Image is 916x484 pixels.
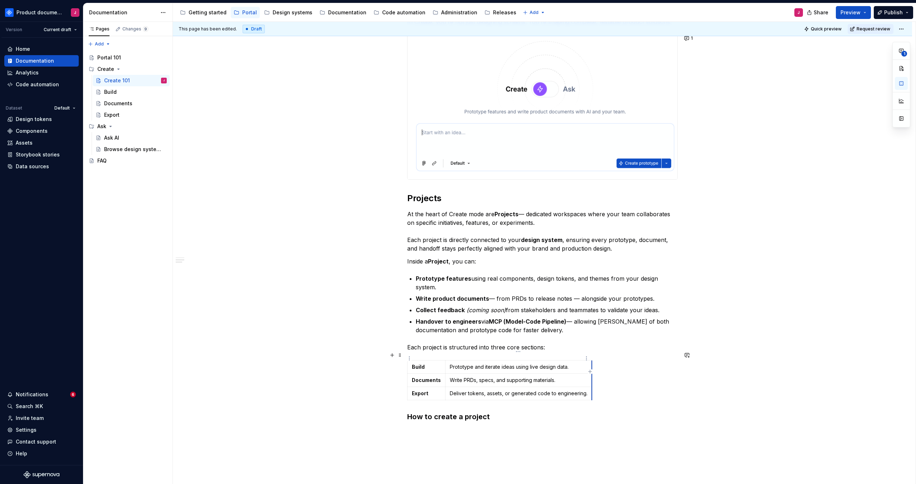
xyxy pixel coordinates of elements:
[16,69,39,76] div: Analytics
[89,26,109,32] div: Pages
[16,151,60,158] div: Storybook stories
[482,7,519,18] a: Releases
[86,121,170,132] div: Ask
[408,35,677,179] img: faa29844-3875-4a0e-9d2f-9d2871e12c03.png
[16,438,56,445] div: Contact support
[814,9,828,16] span: Share
[407,193,442,203] strong: Projects
[682,33,696,43] button: 1
[4,161,79,172] a: Data sources
[317,7,369,18] a: Documentation
[104,111,120,118] div: Export
[416,318,481,325] strong: Handover to engineers
[261,7,315,18] a: Design systems
[16,127,48,135] div: Components
[16,391,48,398] div: Notifications
[86,39,113,49] button: Add
[521,236,562,243] strong: design system
[836,6,871,19] button: Preview
[798,10,800,15] div: J
[4,401,79,412] button: Search ⌘K
[884,9,903,16] span: Publish
[416,294,678,303] p: — from PRDs to release notes — alongside your prototypes.
[51,103,79,113] button: Default
[177,5,519,20] div: Page tree
[16,57,54,64] div: Documentation
[802,24,845,34] button: Quick preview
[16,163,49,170] div: Data sources
[95,41,104,47] span: Add
[70,392,76,397] span: 6
[416,275,471,282] strong: Prototype features
[841,9,861,16] span: Preview
[24,471,59,478] svg: Supernova Logo
[179,26,237,32] span: This page has been edited.
[104,100,132,107] div: Documents
[74,10,76,15] div: J
[16,415,44,422] div: Invite team
[450,390,588,397] p: Deliver tokens, assets, or generated code to engineering.
[848,24,893,34] button: Request review
[407,210,678,253] p: At the heart of Create mode are — dedicated workspaces where your team collaborates on specific i...
[273,9,312,16] div: Design systems
[86,52,170,166] div: Page tree
[691,35,693,41] span: 1
[86,155,170,166] a: FAQ
[104,88,117,96] div: Build
[857,26,890,32] span: Request review
[4,424,79,436] a: Settings
[54,105,70,111] span: Default
[803,6,833,19] button: Share
[407,257,678,266] p: Inside a , you can:
[4,55,79,67] a: Documentation
[4,389,79,400] button: Notifications6
[16,450,27,457] div: Help
[521,8,547,18] button: Add
[143,26,148,32] span: 9
[450,363,588,371] p: Prototype and iterate ideas using live design data.
[441,9,477,16] div: Administration
[4,149,79,160] a: Storybook stories
[93,86,170,98] a: Build
[242,9,257,16] div: Portal
[1,5,82,20] button: Product documentationJ
[450,377,588,384] p: Write PRDs, specs, and supporting materials.
[5,8,14,17] img: 87691e09-aac2-46b6-b153-b9fe4eb63333.png
[86,52,170,63] a: Portal 101
[4,79,79,90] a: Code automation
[4,43,79,55] a: Home
[371,7,428,18] a: Code automation
[4,137,79,149] a: Assets
[412,364,425,370] strong: Build
[231,7,260,18] a: Portal
[6,105,22,111] div: Dataset
[86,63,170,75] div: Create
[104,146,163,153] div: Browse design system data
[4,125,79,137] a: Components
[428,258,449,265] strong: Project
[163,77,165,84] div: J
[416,274,678,291] p: using real components, design tokens, and themes from your design system.
[93,144,170,155] a: Browse design system data
[530,10,539,15] span: Add
[93,109,170,121] a: Export
[874,6,913,19] button: Publish
[104,134,119,141] div: Ask AI
[811,26,842,32] span: Quick preview
[93,98,170,109] a: Documents
[493,9,516,16] div: Releases
[407,343,678,352] p: Each project is structured into three core sections:
[177,7,229,18] a: Getting started
[104,77,130,84] div: Create 101
[93,132,170,144] a: Ask AI
[16,9,62,16] div: Product documentation
[489,318,566,325] strong: MCP (Model-Code Pipeline)
[97,54,121,61] div: Portal 101
[412,390,428,396] strong: Export
[430,7,480,18] a: Administration
[16,403,43,410] div: Search ⌘K
[407,412,678,422] h3: How to create a project
[16,116,52,123] div: Design tokens
[328,9,366,16] div: Documentation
